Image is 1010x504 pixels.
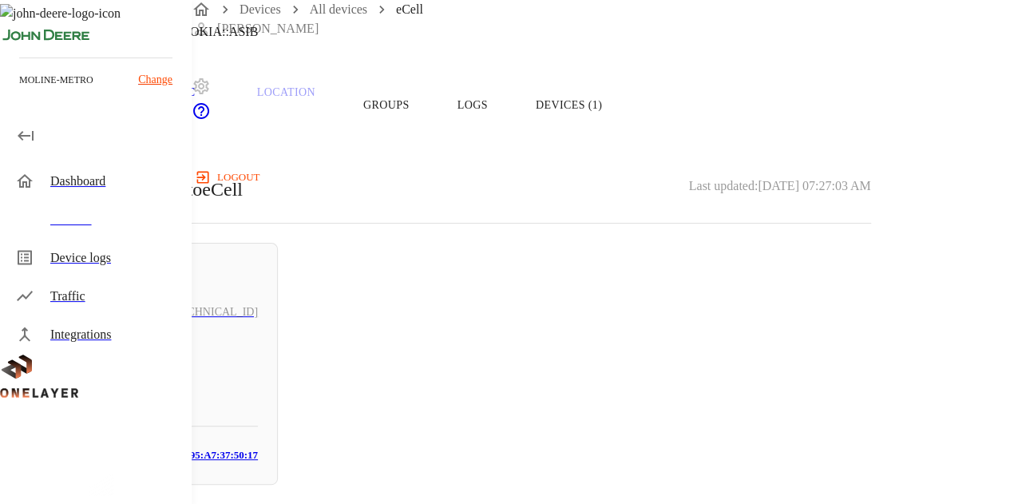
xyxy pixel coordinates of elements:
h6: [TECHNICAL_ID] [170,304,258,321]
a: All devices [310,2,367,16]
a: logout [192,165,1010,190]
button: logout [192,165,266,190]
p: [PERSON_NAME] [217,19,319,38]
a: Devices [240,2,281,16]
span: Support Portal [192,109,211,123]
h3: 74:95:A7:37:50:17 [176,446,258,465]
a: onelayer-support [192,109,211,123]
